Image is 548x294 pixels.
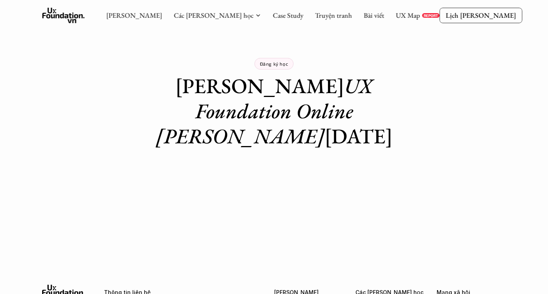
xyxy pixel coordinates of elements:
iframe: Tally form [120,164,429,222]
a: Truyện tranh [315,11,352,20]
a: UX Map [396,11,420,20]
h1: [PERSON_NAME] [DATE] [139,73,410,148]
a: Các [PERSON_NAME] học [174,11,253,20]
a: Case Study [273,11,303,20]
p: Đăng ký học [260,61,289,66]
p: REPORT [423,13,438,18]
a: REPORT [422,13,439,18]
a: [PERSON_NAME] [106,11,162,20]
em: UX Foundation Online [PERSON_NAME] [156,72,378,150]
a: Lịch [PERSON_NAME] [439,8,522,23]
a: Bài viết [364,11,384,20]
p: Lịch [PERSON_NAME] [446,11,516,20]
